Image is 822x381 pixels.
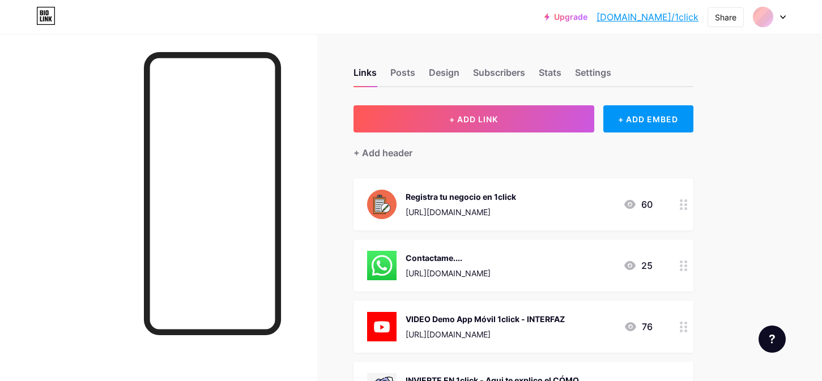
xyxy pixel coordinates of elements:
[367,312,397,341] img: VIDEO Demo App Móvil 1click - INTERFAZ
[544,12,587,22] a: Upgrade
[539,66,561,86] div: Stats
[623,259,653,272] div: 25
[473,66,525,86] div: Subscribers
[623,198,653,211] div: 60
[406,267,491,279] div: [URL][DOMAIN_NAME]
[353,66,377,86] div: Links
[406,313,565,325] div: VIDEO Demo App Móvil 1click - INTERFAZ
[715,11,736,23] div: Share
[603,105,693,132] div: + ADD EMBED
[390,66,415,86] div: Posts
[406,252,491,264] div: Contactame....
[406,328,565,340] div: [URL][DOMAIN_NAME]
[353,105,594,132] button: + ADD LINK
[429,66,459,86] div: Design
[575,66,611,86] div: Settings
[406,191,516,203] div: Registra tu negocio en 1click
[406,206,516,218] div: [URL][DOMAIN_NAME]
[367,190,397,219] img: Registra tu negocio en 1click
[367,251,397,280] img: Contactame....
[597,10,699,24] a: [DOMAIN_NAME]/1click
[449,114,498,124] span: + ADD LINK
[353,146,412,160] div: + Add header
[624,320,653,333] div: 76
